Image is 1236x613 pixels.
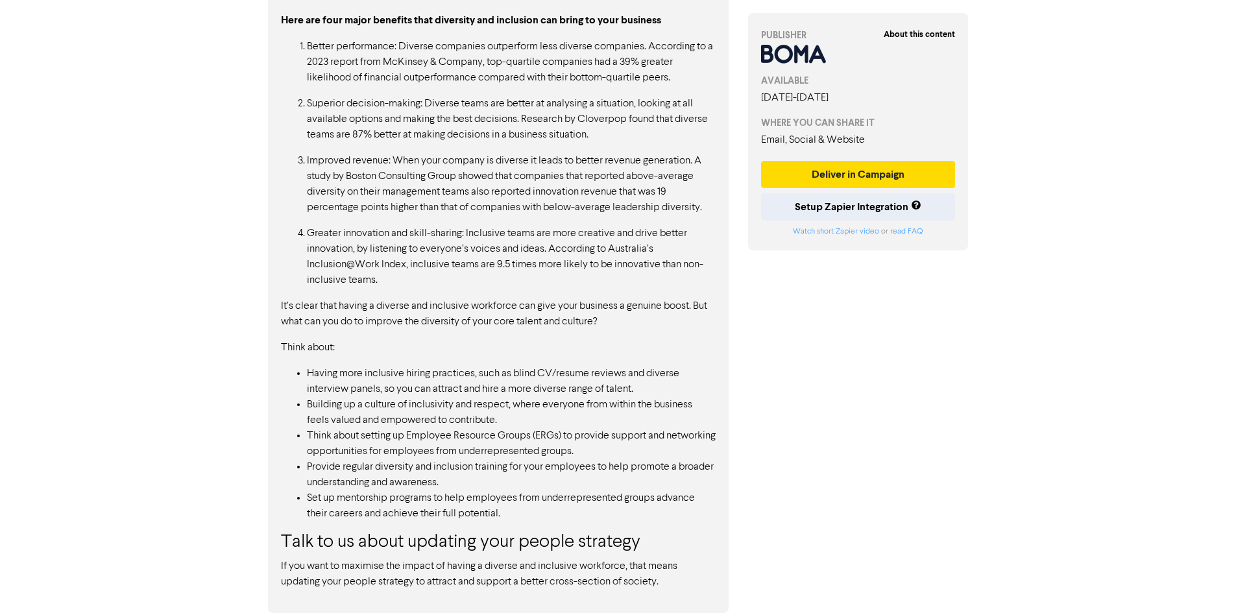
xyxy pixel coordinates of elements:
strong: Here are four major benefits that diversity and inclusion can bring to your business [281,14,661,27]
li: Building up a culture of inclusivity and respect, where everyone from within the business feels v... [307,397,716,428]
p: Think about: [281,340,716,355]
div: or [761,226,956,237]
button: Deliver in Campaign [761,161,956,188]
iframe: Chat Widget [1171,551,1236,613]
li: Provide regular diversity and inclusion training for your employees to help promote a broader und... [307,459,716,490]
p: If you want to maximise the impact of having a diverse and inclusive workforce, that means updati... [281,559,716,590]
h3: Talk to us about updating your people strategy [281,532,716,554]
li: Having more inclusive hiring practices, such as blind CV/resume reviews and diverse interview pan... [307,366,716,397]
a: Watch short Zapier video [793,228,879,235]
p: Greater innovation and skill-sharing: Inclusive teams are more creative and drive better innovati... [307,226,716,288]
div: AVAILABLE [761,74,956,88]
li: Think about setting up Employee Resource Groups (ERGs) to provide support and networking opportun... [307,428,716,459]
div: WHERE YOU CAN SHARE IT [761,116,956,130]
p: Superior decision-making: Diverse teams are better at analysing a situation, looking at all avail... [307,96,716,143]
a: read FAQ [890,228,923,235]
p: Better performance: Diverse companies outperform less diverse companies. According to a 2023 repo... [307,39,716,86]
div: Email, Social & Website [761,132,956,148]
li: Set up mentorship programs to help employees from underrepresented groups advance their careers a... [307,490,716,522]
p: It’s clear that having a diverse and inclusive workforce can give your business a genuine boost. ... [281,298,716,330]
p: Improved revenue: When your company is diverse it leads to better revenue generation. A study by ... [307,153,716,215]
strong: About this content [884,29,955,40]
div: PUBLISHER [761,29,956,42]
div: [DATE] - [DATE] [761,90,956,106]
button: Setup Zapier Integration [761,193,956,221]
